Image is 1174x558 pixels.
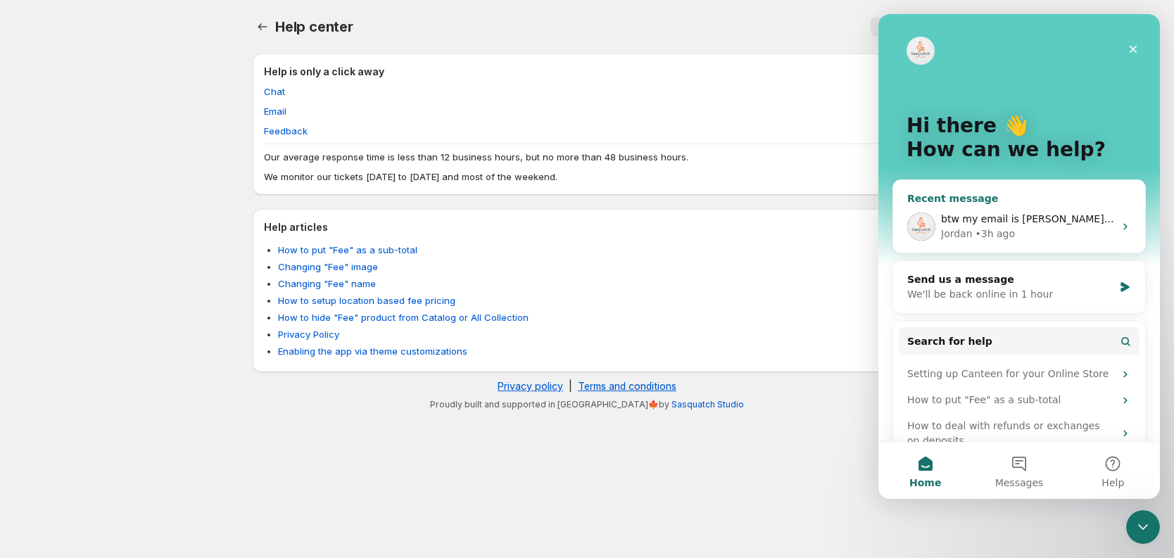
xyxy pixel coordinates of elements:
[14,246,267,300] div: Send us a messageWe'll be back online in 1 hour
[223,464,246,474] span: Help
[278,295,455,306] a: How to setup location based fee pricing
[29,405,236,434] div: How to deal with refunds or exchanges on deposits
[20,373,261,399] div: How to put "Fee" as a sub-total
[255,120,316,142] button: Feedback
[278,261,378,272] a: Changing "Fee" image
[278,312,529,323] a: How to hide "Fee" product from Catalog or All Collection
[671,399,744,410] a: Sasquatch Studio
[63,213,94,227] div: Jordan
[29,353,236,367] div: Setting up Canteen for your Online Store
[264,106,286,117] a: Email
[117,464,165,474] span: Messages
[264,84,285,99] span: Chat
[255,80,293,103] button: Chat
[31,464,63,474] span: Home
[29,258,235,273] div: Send us a message
[278,345,467,357] a: Enabling the app via theme customizations
[242,23,267,48] div: Close
[278,278,376,289] a: Changing "Fee" name
[63,199,943,210] span: btw my email is [PERSON_NAME][EMAIL_ADDRESS][DOMAIN_NAME] (not .it). i don't know if it's relevan...
[275,18,353,35] span: Help center
[29,273,235,288] div: We'll be back online in 1 hour
[94,429,187,485] button: Messages
[878,14,1160,499] iframe: Intercom live chat
[253,17,272,37] a: Home
[188,429,282,485] button: Help
[278,329,339,340] a: Privacy Policy
[264,150,910,164] p: Our average response time is less than 12 business hours, but no more than 48 business hours.
[97,213,137,227] div: • 3h ago
[20,347,261,373] div: Setting up Canteen for your Online Store
[578,380,676,392] a: Terms and conditions
[871,17,921,37] button: Support
[264,65,910,79] h2: Help is only a click away
[29,320,114,335] span: Search for help
[29,379,236,393] div: How to put "Fee" as a sub-total
[20,313,261,341] button: Search for help
[278,244,417,255] a: How to put "Fee" as a sub-total
[260,399,914,410] p: Proudly built and supported in [GEOGRAPHIC_DATA]🍁by
[498,380,563,392] a: Privacy policy
[264,220,910,234] h2: Help articles
[264,170,910,184] p: We monitor our tickets [DATE] to [DATE] and most of the weekend.
[264,124,308,138] span: Feedback
[569,380,572,392] span: |
[1126,510,1160,544] iframe: Intercom live chat
[20,399,261,440] div: How to deal with refunds or exchanges on deposits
